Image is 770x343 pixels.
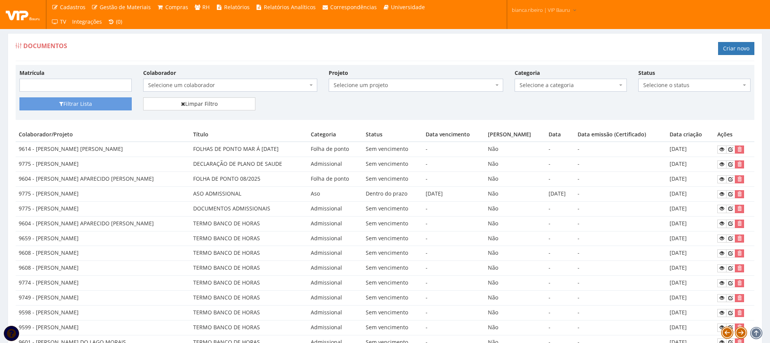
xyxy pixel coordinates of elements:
[264,3,316,11] span: Relatórios Analíticos
[308,142,362,157] td: Folha de ponto
[224,3,250,11] span: Relatórios
[423,172,485,187] td: -
[515,79,627,92] span: Selecione a categoria
[16,305,190,320] td: 9598 - [PERSON_NAME]
[638,79,751,92] span: Selecione o status
[190,276,308,291] td: TERMO BANCO DE HORAS
[363,305,423,320] td: Sem vencimento
[308,128,362,142] th: Categoria
[423,142,485,157] td: -
[23,42,67,50] span: Documentos
[190,128,308,142] th: Título
[546,142,574,157] td: -
[116,18,122,25] span: (0)
[329,69,348,77] label: Projeto
[423,216,485,231] td: -
[16,186,190,201] td: 9775 - [PERSON_NAME]
[16,276,190,291] td: 9774 - [PERSON_NAME]
[105,15,126,29] a: (0)
[363,246,423,261] td: Sem vencimento
[546,186,574,201] td: [DATE]
[485,186,546,201] td: Não
[363,201,423,216] td: Sem vencimento
[72,18,102,25] span: Integrações
[667,246,714,261] td: [DATE]
[575,291,667,306] td: -
[575,216,667,231] td: -
[667,142,714,157] td: [DATE]
[485,276,546,291] td: Não
[423,231,485,246] td: -
[143,97,255,110] a: Limpar Filtro
[190,305,308,320] td: TERMO BANCO DE HORAS
[667,172,714,187] td: [DATE]
[546,276,574,291] td: -
[16,201,190,216] td: 9775 - [PERSON_NAME]
[308,216,362,231] td: Admissional
[667,261,714,276] td: [DATE]
[485,261,546,276] td: Não
[363,142,423,157] td: Sem vencimento
[546,231,574,246] td: -
[485,320,546,335] td: Não
[308,157,362,172] td: Admissional
[330,3,377,11] span: Correspondências
[546,246,574,261] td: -
[546,305,574,320] td: -
[16,291,190,306] td: 9749 - [PERSON_NAME]
[575,172,667,187] td: -
[667,320,714,335] td: [DATE]
[308,261,362,276] td: Admissional
[423,201,485,216] td: -
[485,231,546,246] td: Não
[143,79,317,92] span: Selecione um colaborador
[16,172,190,187] td: 9604 - [PERSON_NAME] APARECIDO [PERSON_NAME]
[69,15,105,29] a: Integrações
[546,320,574,335] td: -
[19,97,132,110] button: Filtrar Lista
[16,157,190,172] td: 9775 - [PERSON_NAME]
[6,9,40,20] img: logo
[165,3,188,11] span: Compras
[546,291,574,306] td: -
[190,261,308,276] td: TERMO BANCO DE HORAS
[363,291,423,306] td: Sem vencimento
[667,305,714,320] td: [DATE]
[485,142,546,157] td: Não
[485,128,546,142] th: [PERSON_NAME]
[190,246,308,261] td: TERMO BANCO DE HORAS
[19,69,44,77] label: Matrícula
[546,216,574,231] td: -
[515,69,540,77] label: Categoria
[308,172,362,187] td: Folha de ponto
[363,128,423,142] th: Status
[575,246,667,261] td: -
[308,320,362,335] td: Admissional
[48,15,69,29] a: TV
[308,231,362,246] td: Admissional
[190,201,308,216] td: DOCUMENTOS ADMISSIONAIS
[190,320,308,335] td: TERMO BANCO DE HORAS
[329,79,503,92] span: Selecione um projeto
[575,142,667,157] td: -
[667,216,714,231] td: [DATE]
[546,172,574,187] td: -
[643,81,741,89] span: Selecione o status
[363,320,423,335] td: Sem vencimento
[575,157,667,172] td: -
[575,276,667,291] td: -
[308,291,362,306] td: Admissional
[638,69,655,77] label: Status
[16,246,190,261] td: 9608 - [PERSON_NAME]
[423,276,485,291] td: -
[363,216,423,231] td: Sem vencimento
[667,201,714,216] td: [DATE]
[363,231,423,246] td: Sem vencimento
[363,172,423,187] td: Sem vencimento
[16,128,190,142] th: Colaborador/Projeto
[190,186,308,201] td: ASO ADMISSIONAL
[667,291,714,306] td: [DATE]
[485,216,546,231] td: Não
[423,186,485,201] td: [DATE]
[391,3,425,11] span: Universidade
